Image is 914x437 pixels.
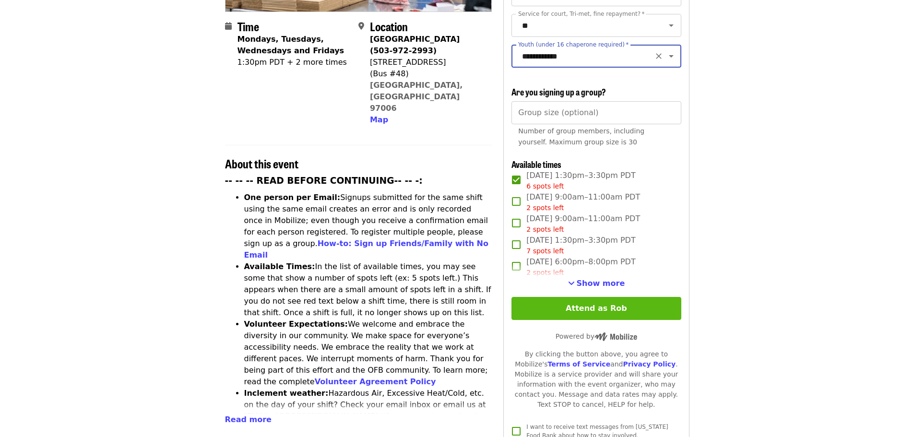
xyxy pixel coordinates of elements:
[370,68,484,80] div: (Bus #48)
[665,19,678,32] button: Open
[511,349,681,410] div: By clicking the button above, you agree to Mobilize's and . Mobilize is a service provider and wi...
[511,85,606,98] span: Are you signing up a group?
[358,22,364,31] i: map-marker-alt icon
[225,414,272,425] button: Read more
[370,57,484,68] div: [STREET_ADDRESS]
[511,158,561,170] span: Available times
[225,155,298,172] span: About this event
[511,297,681,320] button: Attend as Rob
[225,176,423,186] strong: -- -- -- READ BEFORE CONTINUING-- -- -:
[526,235,635,256] span: [DATE] 1:30pm–3:30pm PDT
[370,35,460,55] strong: [GEOGRAPHIC_DATA] (503-972-2993)
[244,262,315,271] strong: Available Times:
[594,332,637,341] img: Powered by Mobilize
[370,114,388,126] button: Map
[237,57,351,68] div: 1:30pm PDT + 2 more times
[526,256,635,278] span: [DATE] 6:00pm–8:00pm PDT
[244,319,492,388] li: We welcome and embrace the diversity in our community. We make space for everyone’s accessibility...
[370,81,463,113] a: [GEOGRAPHIC_DATA], [GEOGRAPHIC_DATA] 97006
[526,182,564,190] span: 6 spots left
[225,22,232,31] i: calendar icon
[315,377,436,386] a: Volunteer Agreement Policy
[526,269,564,276] span: 2 spots left
[577,279,625,288] span: Show more
[518,42,629,47] label: Youth (under 16 chaperone required)
[244,192,492,261] li: Signups submitted for the same shift using the same email creates an error and is only recorded o...
[526,204,564,212] span: 2 spots left
[526,247,564,255] span: 7 spots left
[652,49,665,63] button: Clear
[665,49,678,63] button: Open
[526,225,564,233] span: 2 spots left
[568,278,625,289] button: See more timeslots
[244,319,348,329] strong: Volunteer Expectations:
[511,101,681,124] input: [object Object]
[526,191,640,213] span: [DATE] 9:00am–11:00am PDT
[370,115,388,124] span: Map
[518,11,645,17] label: Service for court, Tri-met, fine repayment?
[244,193,341,202] strong: One person per Email:
[244,261,492,319] li: In the list of available times, you may see some that show a number of spots left (ex: 5 spots le...
[244,239,489,260] a: How-to: Sign up Friends/Family with No Email
[518,127,644,146] span: Number of group members, including yourself. Maximum group size is 30
[547,360,610,368] a: Terms of Service
[623,360,676,368] a: Privacy Policy
[225,415,272,424] span: Read more
[237,35,344,55] strong: Mondays, Tuesdays, Wednesdays and Fridays
[237,18,259,35] span: Time
[526,213,640,235] span: [DATE] 9:00am–11:00am PDT
[556,332,637,340] span: Powered by
[244,389,329,398] strong: Inclement weather:
[526,170,635,191] span: [DATE] 1:30pm–3:30pm PDT
[370,18,408,35] span: Location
